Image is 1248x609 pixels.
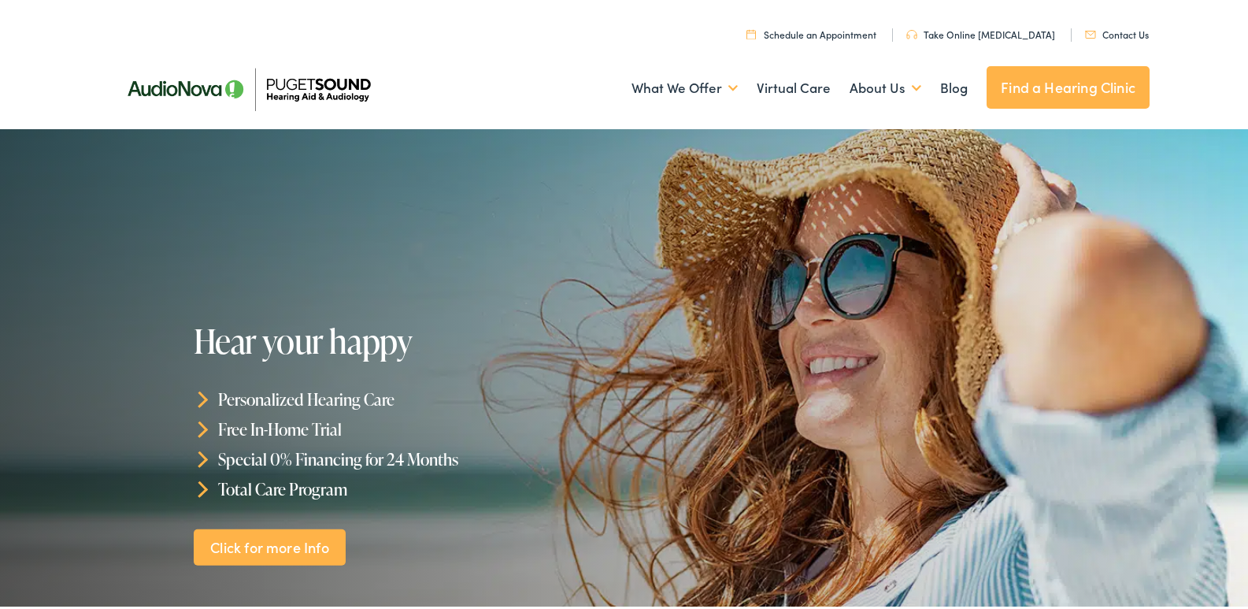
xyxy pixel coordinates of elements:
a: Blog [940,56,968,114]
h1: Hear your happy [194,320,631,356]
li: Special 0% Financing for 24 Months [194,441,631,471]
a: Contact Us [1085,24,1149,38]
a: Schedule an Appointment [746,24,876,38]
img: utility icon [906,27,917,36]
a: Find a Hearing Clinic [987,63,1150,106]
img: utility icon [1085,28,1096,35]
a: About Us [850,56,921,114]
li: Free In-Home Trial [194,411,631,441]
a: What We Offer [631,56,738,114]
li: Total Care Program [194,470,631,500]
img: utility icon [746,26,756,36]
a: Virtual Care [757,56,831,114]
li: Personalized Hearing Care [194,381,631,411]
a: Click for more Info [194,525,346,563]
a: Take Online [MEDICAL_DATA] [906,24,1055,38]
